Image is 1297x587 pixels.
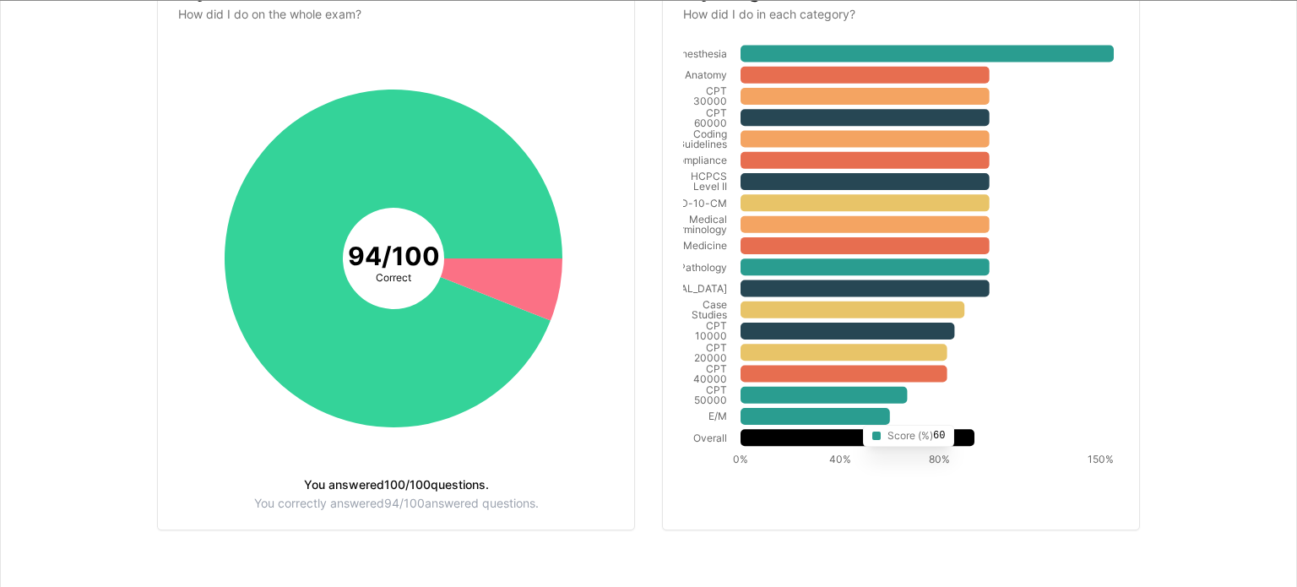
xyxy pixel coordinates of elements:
tspan: Pathology [679,261,727,274]
tspan: 0% [733,453,748,465]
tspan: E/M [708,410,727,423]
tspan: 150% [1088,453,1114,465]
tspan: Compliance [670,155,727,167]
tspan: 10000 [695,330,727,343]
tspan: Correct [376,272,411,285]
tspan: ICD-10-CM [670,197,727,209]
tspan: 80% [929,453,950,465]
tspan: Terminology [669,224,727,236]
tspan: CPT [706,85,727,98]
tspan: 60000 [694,117,727,129]
tspan: CPT [706,363,727,376]
tspan: 40000 [693,373,727,386]
tspan: Coding [693,128,727,141]
tspan: CPT [706,384,727,397]
tspan: Case [703,299,727,312]
tspan: Level II [693,181,727,193]
tspan: Studies [692,309,727,322]
tspan: Guidelines [677,139,727,151]
tspan: CPT [706,320,727,333]
tspan: Anatomy [685,69,727,82]
tspan: HCPCS [691,171,727,183]
tspan: [MEDICAL_DATA] [644,283,727,296]
tspan: Overall [693,432,727,444]
tspan: 20000 [694,351,727,364]
tspan: Anesthesia [675,48,727,61]
p: How did I do in each category? [683,7,1119,24]
tspan: 30000 [693,95,727,108]
p: How did I do on the whole exam? [178,7,614,24]
div: You answered 100 / 100 questions. [178,479,614,491]
tspan: Medicine [683,240,727,253]
tspan: 40% [829,453,851,465]
tspan: 50000 [694,394,727,407]
div: You correctly answered 94 / 100 answered questions. [178,497,614,509]
tspan: CPT [706,341,727,354]
tspan: Medical [689,214,727,226]
tspan: 94 / 100 [348,242,440,272]
tspan: CPT [706,106,727,119]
